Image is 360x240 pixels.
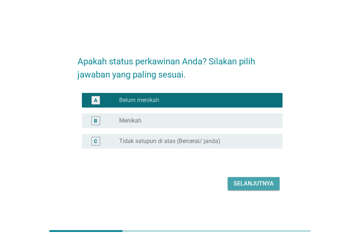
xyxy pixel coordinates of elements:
[77,48,283,81] h2: Apakah status perkawinan Anda? Silakan pilih jawaban yang paling sesuai.
[94,97,97,104] div: A
[119,117,141,124] label: Menikah
[228,177,280,190] button: Selanjutnya
[234,179,274,188] div: Selanjutnya
[94,138,97,145] div: C
[94,117,97,125] div: B
[119,97,159,104] label: Belum menikah
[119,138,220,145] label: Tidak satupun di atas (Bercerai/ janda)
